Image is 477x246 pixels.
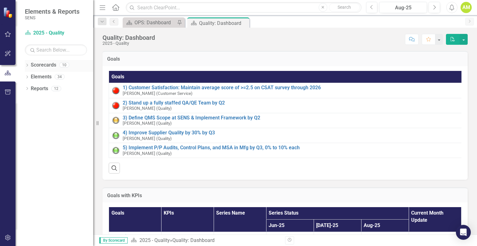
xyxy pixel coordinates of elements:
[124,19,175,26] a: OPS: Dashboard
[131,237,280,244] div: »
[461,2,472,13] button: AM
[107,193,463,198] h3: Goals with KPIs
[123,121,172,126] small: [PERSON_NAME] (Quality)
[107,56,463,62] h3: Goals
[393,234,406,241] span: 3.000
[123,151,172,156] small: [PERSON_NAME] (Quality)
[365,234,372,241] img: On Target
[31,85,48,92] a: Reports
[123,145,460,151] a: 5) Implement P/P Audits, Control Plans, and MSA in Mfg by Q3, 0% to 10% each
[25,8,79,15] span: Elements & Reports
[381,4,425,12] div: Aug-25
[123,136,172,141] small: [PERSON_NAME] (Quality)
[123,85,460,91] a: 1) Customer Satisfaction: Maintain average score of >=2.5 on CSAT survey through 2026
[172,237,215,243] div: Quality: Dashboard
[139,237,170,243] a: 2025 - Quality
[102,41,155,46] div: 2025 - Quality
[109,83,463,98] td: Double-Click to Edit Right Click for Context Menu
[112,132,120,139] img: Green: On Track
[109,98,463,113] td: Double-Click to Edit Right Click for Context Menu
[25,30,87,37] a: 2025 - Quality
[102,34,155,41] div: Quality: Dashboard
[126,2,361,13] input: Search ClearPoint...
[3,7,14,18] img: ClearPoint Strategy
[25,15,79,20] small: SENS
[109,128,463,143] td: Double-Click to Edit Right Click for Context Menu
[25,44,87,55] input: Search Below...
[338,5,351,10] span: Search
[298,234,311,241] span: 2.500
[217,234,263,241] span: Actual
[317,234,325,241] img: On Target
[99,237,128,244] span: By Scorecard
[123,91,193,96] small: [PERSON_NAME] (Customer Service)
[112,87,120,94] img: Red: Critical Issues/Off-Track
[123,106,172,111] small: [PERSON_NAME] (Quality)
[31,62,56,69] a: Scorecards
[112,102,120,109] img: Red: Critical Issues/Off-Track
[123,100,460,106] a: 2) Stand up a fully staffed QA/QE Team by Q2
[112,147,120,154] img: Green: On Track
[31,73,52,81] a: Elements
[199,19,248,27] div: Quality: Dashboard
[109,143,463,158] td: Double-Click to Edit Right Click for Context Menu
[329,3,360,12] button: Search
[123,130,460,136] a: 4) Improve Supplier Quality by 30% by Q3
[109,113,463,128] td: Double-Click to Edit Right Click for Context Menu
[134,19,175,26] div: OPS: Dashboard
[59,63,69,68] div: 10
[456,225,471,240] div: Open Intercom Messenger
[55,74,65,80] div: 34
[346,234,358,241] span: 3.000
[123,115,460,121] a: 3) Define QMS Scope at SENS & Implement Framework by Q2
[51,86,61,91] div: 12
[270,234,277,241] img: On Target
[379,2,427,13] button: Aug-25
[112,117,120,124] img: Yellow: At Risk/Needs Attention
